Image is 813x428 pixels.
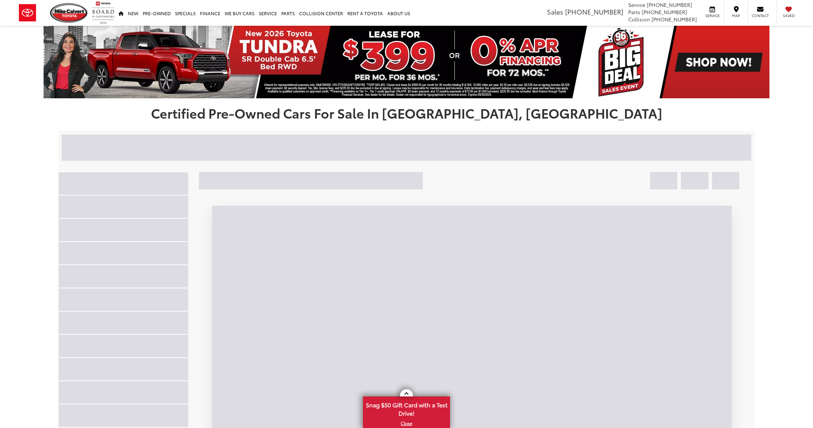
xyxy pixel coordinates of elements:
span: Sales [547,7,563,16]
span: Map [728,13,744,18]
span: Parts [628,8,640,16]
span: Contact [752,13,769,18]
img: Mike Calvert Toyota [50,3,89,23]
span: [PHONE_NUMBER] [651,16,697,23]
span: Service [704,13,720,18]
span: [PHONE_NUMBER] [647,1,692,8]
span: Collision [628,16,650,23]
img: New 2026 Toyota Tundra [44,26,769,98]
span: Snag $50 Gift Card with a Test Drive! [364,397,449,419]
span: [PHONE_NUMBER] [565,7,623,16]
span: Saved [781,13,797,18]
span: [PHONE_NUMBER] [642,8,687,16]
span: Service [628,1,645,8]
